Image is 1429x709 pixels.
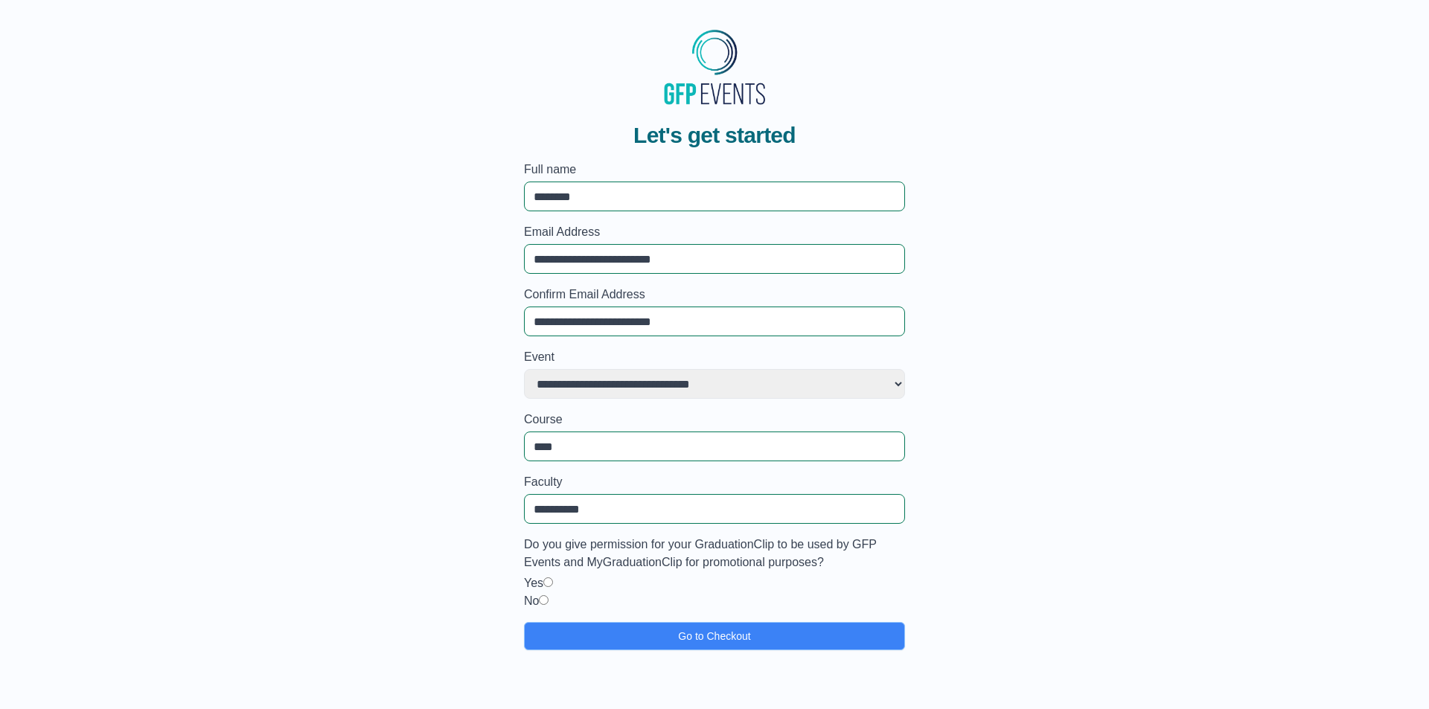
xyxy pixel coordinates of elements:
[524,473,905,491] label: Faculty
[633,122,796,149] span: Let's get started
[659,24,770,110] img: MyGraduationClip
[524,594,539,607] label: No
[524,223,905,241] label: Email Address
[524,622,905,650] button: Go to Checkout
[524,286,905,304] label: Confirm Email Address
[524,161,905,179] label: Full name
[524,348,905,366] label: Event
[524,577,543,589] label: Yes
[524,411,905,429] label: Course
[524,536,905,571] label: Do you give permission for your GraduationClip to be used by GFP Events and MyGraduationClip for ...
